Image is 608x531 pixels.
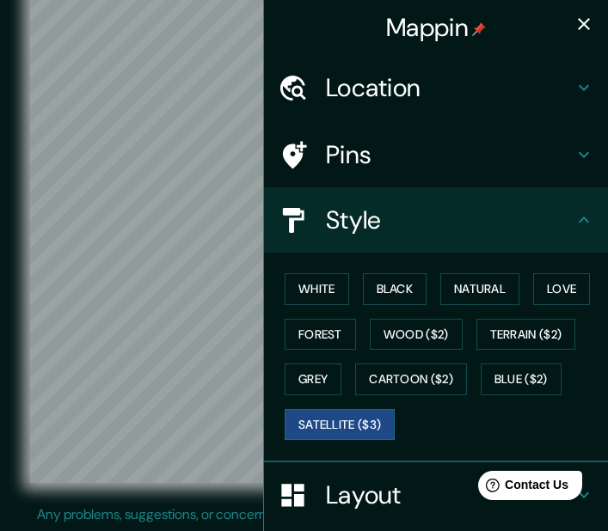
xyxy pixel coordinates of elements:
[264,187,608,253] div: Style
[440,273,519,305] button: Natural
[472,22,486,36] img: pin-icon.png
[370,319,463,351] button: Wood ($2)
[355,363,467,395] button: Cartoon ($2)
[285,273,349,305] button: White
[481,363,562,395] button: Blue ($2)
[285,319,356,351] button: Forest
[264,55,608,120] div: Location
[326,479,574,510] h4: Layout
[386,12,486,43] h4: Mappin
[533,273,590,305] button: Love
[326,139,574,170] h4: Pins
[455,464,589,512] iframe: Help widget launcher
[363,273,427,305] button: Black
[285,409,395,441] button: Satellite ($3)
[326,204,574,235] h4: Style
[285,363,341,395] button: Grey
[264,122,608,187] div: Pins
[264,462,608,528] div: Layout
[476,319,576,351] button: Terrain ($2)
[37,504,566,525] p: Any problems, suggestions, or concerns please email .
[326,72,574,103] h4: Location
